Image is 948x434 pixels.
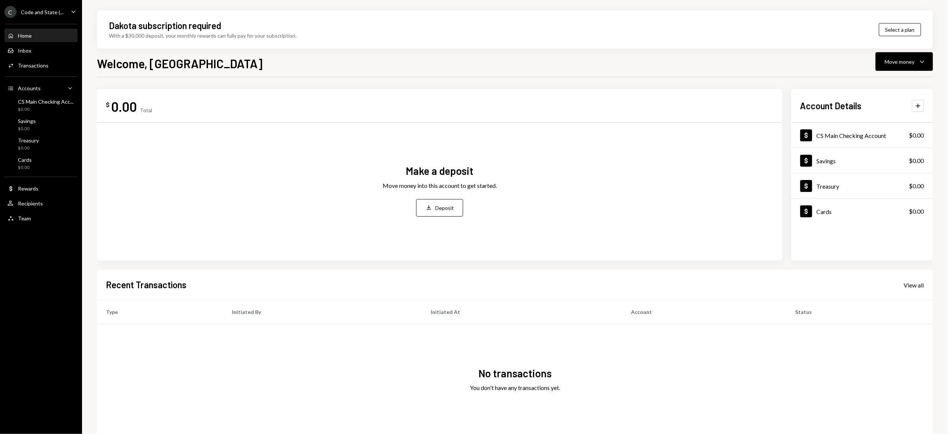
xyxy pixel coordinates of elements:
[478,366,552,381] div: No transactions
[18,106,73,113] div: $0.00
[909,182,924,191] div: $0.00
[791,199,933,224] a: Cards$0.00
[97,56,263,71] h1: Welcome, [GEOGRAPHIC_DATA]
[817,157,836,164] div: Savings
[140,107,152,113] div: Total
[876,52,933,71] button: Move money
[909,131,924,140] div: $0.00
[109,32,296,40] div: With a $30,000 deposit, your monthly rewards can fully pay for your subscription.
[4,29,78,42] a: Home
[18,62,48,69] div: Transactions
[4,6,16,18] div: C
[817,208,832,215] div: Cards
[904,282,924,289] div: View all
[18,126,36,132] div: $0.00
[106,279,186,291] h2: Recent Transactions
[18,164,32,171] div: $0.00
[904,281,924,289] a: View all
[106,101,110,108] div: $
[4,116,78,133] a: Savings$0.00
[97,300,223,324] th: Type
[470,383,560,392] div: You don't have any transactions yet.
[422,300,622,324] th: Initiated At
[18,85,41,91] div: Accounts
[791,148,933,173] a: Savings$0.00
[21,9,63,15] div: Code and State (...
[18,32,32,39] div: Home
[4,182,78,195] a: Rewards
[4,44,78,57] a: Inbox
[4,211,78,225] a: Team
[18,157,32,163] div: Cards
[800,100,862,112] h2: Account Details
[223,300,422,324] th: Initiated By
[4,59,78,72] a: Transactions
[18,145,39,151] div: $0.00
[4,81,78,95] a: Accounts
[885,58,915,66] div: Move money
[4,135,78,153] a: Treasury$0.00
[791,173,933,198] a: Treasury$0.00
[18,47,31,54] div: Inbox
[18,118,36,124] div: Savings
[787,300,933,324] th: Status
[416,199,463,217] button: Deposit
[18,137,39,144] div: Treasury
[909,156,924,165] div: $0.00
[18,185,38,192] div: Rewards
[406,164,474,178] div: Make a deposit
[18,215,31,221] div: Team
[4,196,78,210] a: Recipients
[622,300,787,324] th: Account
[4,154,78,172] a: Cards$0.00
[879,23,921,36] button: Select a plan
[817,132,886,139] div: CS Main Checking Account
[18,200,43,207] div: Recipients
[111,98,137,115] div: 0.00
[909,207,924,216] div: $0.00
[791,123,933,148] a: CS Main Checking Account$0.00
[4,96,78,114] a: CS Main Checking Acc...$0.00
[109,19,221,32] div: Dakota subscription required
[817,183,839,190] div: Treasury
[383,181,497,190] div: Move money into this account to get started.
[18,98,73,105] div: CS Main Checking Acc...
[435,204,454,212] div: Deposit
